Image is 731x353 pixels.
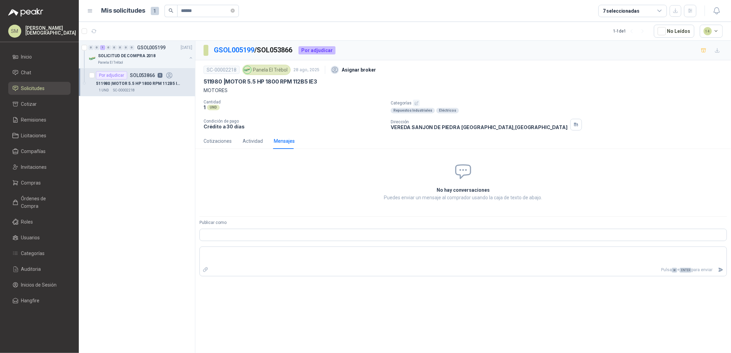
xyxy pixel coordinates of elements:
div: Repuestos Industriales [391,108,435,113]
div: 0 [112,45,117,50]
a: Cotizar [8,98,71,111]
div: 0 [88,45,94,50]
a: Órdenes de Compra [8,192,71,213]
h1: Mis solicitudes [101,6,145,16]
a: Chat [8,66,71,79]
div: UND [207,105,220,110]
p: [PERSON_NAME] [DEMOGRAPHIC_DATA] [25,26,76,35]
span: Licitaciones [21,132,47,139]
span: Remisiones [21,116,47,124]
span: Roles [21,218,33,226]
h2: No hay conversaciones [344,186,583,194]
div: Mensajes [274,137,295,145]
p: Cantidad [204,100,385,104]
a: Compañías [8,145,71,158]
span: ENTER [680,268,692,273]
span: Compras [21,179,41,187]
span: Compañías [21,148,46,155]
span: 1 [151,7,159,15]
div: Cotizaciones [204,137,232,145]
p: / SOL053866 [214,45,293,55]
span: Inicios de Sesión [21,281,57,289]
p: Puedes enviar un mensaje al comprador usando la caja de texto de abajo. [344,194,583,201]
div: 0 [123,45,129,50]
span: Invitaciones [21,163,47,171]
a: Solicitudes [8,82,71,95]
span: Chat [21,69,32,76]
span: Inicio [21,53,32,61]
div: Eléctricos [436,108,459,113]
div: Actividad [243,137,263,145]
img: Company Logo [88,54,97,63]
button: 14 [700,25,723,38]
div: 1 UND [96,88,112,93]
p: SC-00002218 [113,88,135,93]
div: Por adjudicar [299,46,336,54]
a: Roles [8,215,71,228]
p: 1 [204,104,206,110]
p: SOLICITUD DE COMPRA 2018 [98,53,156,59]
div: Por adjudicar [96,71,127,79]
p: Categorías [391,100,728,106]
span: search [169,8,173,13]
span: Solicitudes [21,85,45,92]
label: Publicar como [199,219,727,226]
div: 0 [129,45,134,50]
img: Logo peakr [8,8,43,16]
button: Enviar [715,264,727,276]
p: Crédito a 30 días [204,124,385,129]
a: Categorías [8,247,71,260]
span: Cotizar [21,100,37,108]
img: Company Logo [244,66,251,74]
span: close-circle [231,8,235,14]
a: Remisiones [8,113,71,126]
span: Hangfire [21,297,40,304]
span: close-circle [231,9,235,13]
a: Auditoria [8,263,71,276]
div: SC-00002218 [204,66,240,74]
span: Auditoria [21,265,41,273]
a: Invitaciones [8,161,71,174]
div: Panela El Trébol [242,65,291,75]
a: Usuarios [8,231,71,244]
a: Licitaciones [8,129,71,142]
div: 7 seleccionadas [603,7,639,15]
p: [DATE] [181,45,192,51]
div: 0 [118,45,123,50]
p: 511980 | MOTOR 5.5 HP 1800 RPM 112B5 IE3 [204,78,317,85]
p: 6 [158,73,162,78]
p: SOL053866 [130,73,155,78]
p: Pulsa + para enviar [211,264,716,276]
a: Inicios de Sesión [8,278,71,291]
a: GSOL005199 [214,46,254,54]
div: 0 [106,45,111,50]
div: 1 [100,45,105,50]
a: Por adjudicarSOL0538666511980 |MOTOR 5.5 HP 1800 RPM 112B5 IE31 UNDSC-00002218 [79,68,195,96]
p: Condición de pago [204,119,385,124]
p: Dirección [391,119,568,124]
button: No Leídos [654,25,694,38]
p: GSOL005199 [137,45,166,50]
p: MOTORES [204,87,723,94]
span: Categorías [21,250,45,257]
p: Asignar broker [342,66,376,74]
div: 1 - 1 de 1 [613,26,648,37]
a: Inicio [8,50,71,63]
p: Panela El Trébol [98,60,123,65]
span: Órdenes de Compra [21,195,64,210]
span: ⌘ [672,268,677,273]
label: Adjuntar archivos [200,264,211,276]
div: 0 [94,45,99,50]
div: SM [8,25,21,38]
p: VEREDA SANJON DE PIEDRA [GEOGRAPHIC_DATA] , [GEOGRAPHIC_DATA] [391,124,568,130]
p: 28 ago, 2025 [293,67,319,73]
span: Usuarios [21,234,40,241]
a: Compras [8,176,71,189]
p: 511980 | MOTOR 5.5 HP 1800 RPM 112B5 IE3 [96,80,181,87]
a: 0 0 1 0 0 0 0 0 GSOL005199[DATE] Company LogoSOLICITUD DE COMPRA 2018Panela El Trébol [88,43,194,65]
a: Hangfire [8,294,71,307]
